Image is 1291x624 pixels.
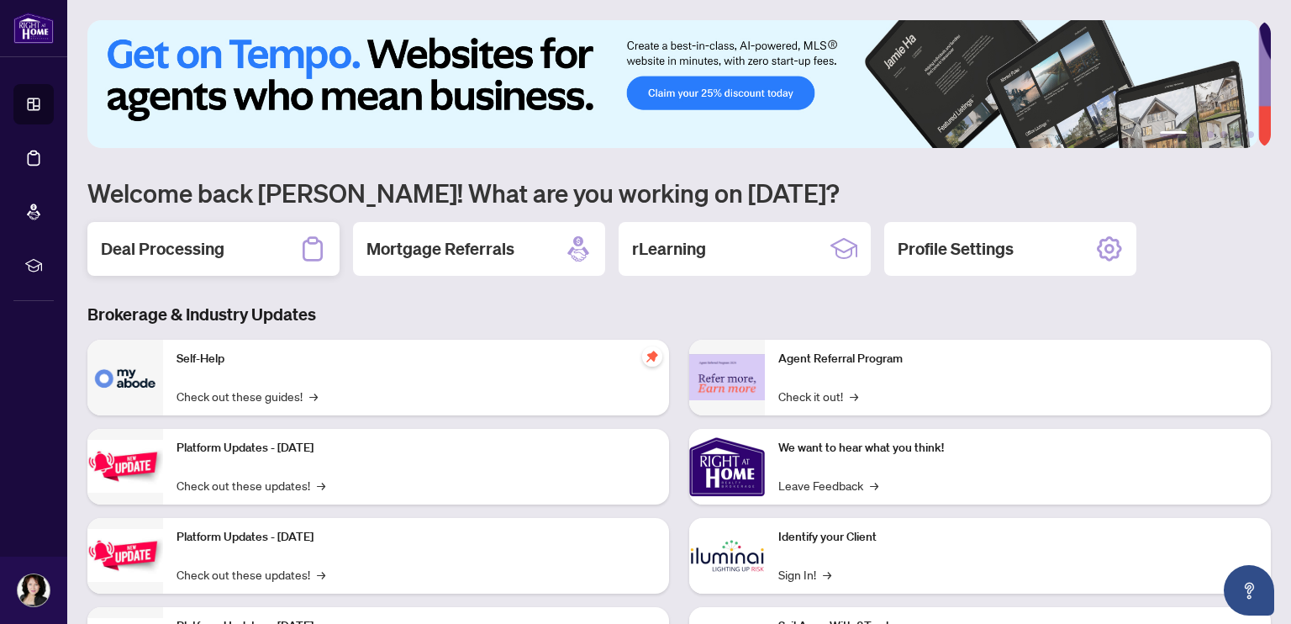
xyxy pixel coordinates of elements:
a: Check out these updates!→ [177,565,325,584]
button: 4 [1220,131,1227,138]
img: Profile Icon [18,574,50,606]
p: We want to hear what you think! [778,439,1257,457]
h2: rLearning [632,237,706,261]
h2: Mortgage Referrals [366,237,514,261]
button: Open asap [1224,565,1274,616]
h3: Brokerage & Industry Updates [87,303,1271,326]
span: → [870,476,878,494]
button: 1 [1160,131,1187,138]
p: Self-Help [177,350,656,368]
img: Slide 0 [87,20,1258,148]
h2: Profile Settings [898,237,1014,261]
p: Platform Updates - [DATE] [177,528,656,547]
a: Sign In!→ [778,565,831,584]
a: Check out these guides!→ [177,387,318,405]
a: Check it out!→ [778,387,858,405]
span: → [309,387,318,405]
span: → [823,565,831,584]
a: Leave Feedback→ [778,476,878,494]
a: Check out these updates!→ [177,476,325,494]
img: Platform Updates - July 8, 2025 [87,529,163,582]
img: We want to hear what you think! [689,429,765,505]
span: → [317,476,325,494]
img: Self-Help [87,340,163,415]
img: logo [13,13,54,44]
p: Identify your Client [778,528,1257,547]
button: 2 [1194,131,1200,138]
p: Agent Referral Program [778,350,1257,368]
img: Identify your Client [689,518,765,594]
img: Agent Referral Program [689,354,765,400]
button: 5 [1234,131,1241,138]
button: 6 [1247,131,1254,138]
button: 3 [1207,131,1214,138]
p: Platform Updates - [DATE] [177,439,656,457]
span: → [850,387,858,405]
h2: Deal Processing [101,237,224,261]
span: pushpin [642,346,662,367]
img: Platform Updates - July 21, 2025 [87,440,163,493]
h1: Welcome back [PERSON_NAME]! What are you working on [DATE]? [87,177,1271,209]
span: → [317,565,325,584]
